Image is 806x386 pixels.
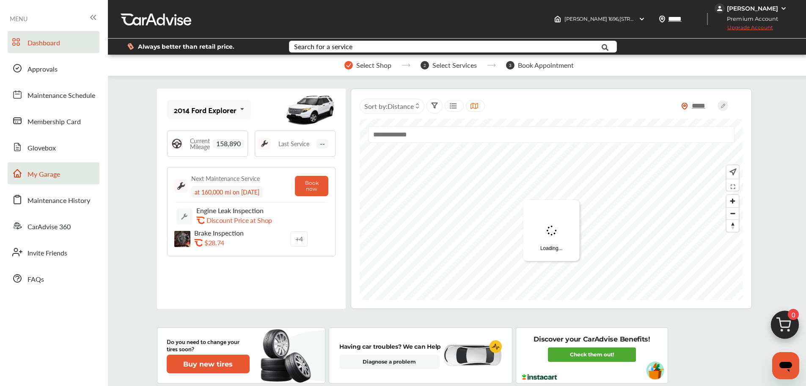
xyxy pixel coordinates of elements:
[285,91,336,129] img: mobile_8900_st0640_046.jpg
[726,195,739,207] button: Zoom in
[518,61,574,69] span: Book Appointment
[432,61,477,69] span: Select Services
[554,16,561,22] img: header-home-logo.8d720a4f.svg
[194,229,287,237] p: Brake Inspection
[780,5,787,12] img: WGsFRI8htEPBVLJbROoPRyZpYNWhNONpIPPETTm6eUC0GeLEiAAAAAElFTkSuQmCC
[167,355,250,373] button: Buy new tires
[316,139,328,148] span: --
[28,169,60,180] span: My Garage
[726,207,739,219] button: Zoom out
[8,241,99,263] a: Invite Friends
[10,15,28,22] span: MENU
[8,83,99,106] a: Maintenance Schedule
[191,186,263,198] div: at 160,000 mi on [DATE]
[490,340,502,353] img: cardiogram-logo.18e20815.svg
[715,3,725,14] img: jVpblrzwTbfkPYzPPzSLxeg0AAAAASUVORK5CYII=
[726,220,739,232] span: Reset bearing to north
[521,374,558,380] img: instacart-logo.217963cc.svg
[8,189,99,211] a: Maintenance History
[295,176,328,196] button: Book now
[174,231,190,247] img: brake-inspection-thumb.jpg
[715,14,784,23] span: Premium Account
[339,342,441,351] p: Having car troubles? We can Help
[8,215,99,237] a: CarAdvise 360
[28,248,67,259] span: Invite Friends
[28,117,81,128] span: Membership Card
[421,61,429,69] span: 2
[8,267,99,289] a: FAQs
[127,43,134,50] img: dollor_label_vector.a70140d1.svg
[28,274,44,285] span: FAQs
[681,103,688,110] img: location_vector_orange.38f05af8.svg
[8,110,99,132] a: Membership Card
[8,31,99,53] a: Dashboard
[506,61,514,69] span: 3
[174,179,188,193] img: maintenance_logo
[646,361,664,380] img: instacart-vehicle.0979a191.svg
[294,43,352,50] div: Search for a service
[28,38,60,49] span: Dashboard
[726,219,739,232] button: Reset bearing to north
[28,195,90,206] span: Maintenance History
[28,143,56,154] span: Glovebox
[28,90,95,101] span: Maintenance Schedule
[260,325,316,386] img: new-tire.a0c7fe23.svg
[728,167,737,177] img: recenter.ce011a49.svg
[8,162,99,184] a: My Garage
[659,16,666,22] img: location_vector.a44bc228.svg
[772,352,799,379] iframe: Button to launch messaging window
[8,136,99,158] a: Glovebox
[402,64,410,67] img: stepper-arrow.e24c07c6.svg
[28,222,71,233] span: CarAdvise 360
[206,216,272,224] p: Discount Price at Shop
[707,13,708,25] img: header-divider.bc55588e.svg
[534,335,650,344] p: Discover your CarAdvise Benefits!
[339,355,440,369] a: Diagnose a problem
[388,101,414,111] span: Distance
[8,57,99,79] a: Approvals
[167,338,250,352] p: Do you need to change your tires soon?
[564,16,757,22] span: [PERSON_NAME] 1696 , [STREET_ADDRESS][PERSON_NAME] Fullerton , CA 92831
[213,139,244,148] span: 158,890
[638,16,645,22] img: header-down-arrow.9dd2ce7d.svg
[176,208,193,225] img: default_wrench_icon.d1a43860.svg
[364,101,414,111] span: Sort by :
[727,5,778,12] div: [PERSON_NAME]
[259,138,270,150] img: maintenance_logo
[344,61,353,69] img: stepper-checkmark.b5569197.svg
[138,44,234,50] span: Always better than retail price.
[788,309,799,320] span: 0
[765,307,805,347] img: cart_icon.3d0951e8.svg
[278,141,309,147] span: Last Service
[487,64,496,67] img: stepper-arrow.e24c07c6.svg
[523,200,580,261] div: Loading...
[291,231,308,247] div: + 4
[715,24,773,35] span: Upgrade Account
[360,119,743,300] canvas: Map
[291,231,308,247] a: +4
[171,138,183,150] img: steering_logo
[548,347,636,362] a: Check them out!
[167,355,251,373] a: Buy new tires
[204,239,289,247] div: $28.74
[356,61,391,69] span: Select Shop
[443,344,502,367] img: diagnose-vehicle.c84bcb0a.svg
[187,138,213,150] span: Current Mileage
[28,64,58,75] span: Approvals
[174,106,237,114] div: 2014 Ford Explorer
[191,174,260,183] div: Next Maintenance Service
[196,206,289,214] p: Engine Leak Inspection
